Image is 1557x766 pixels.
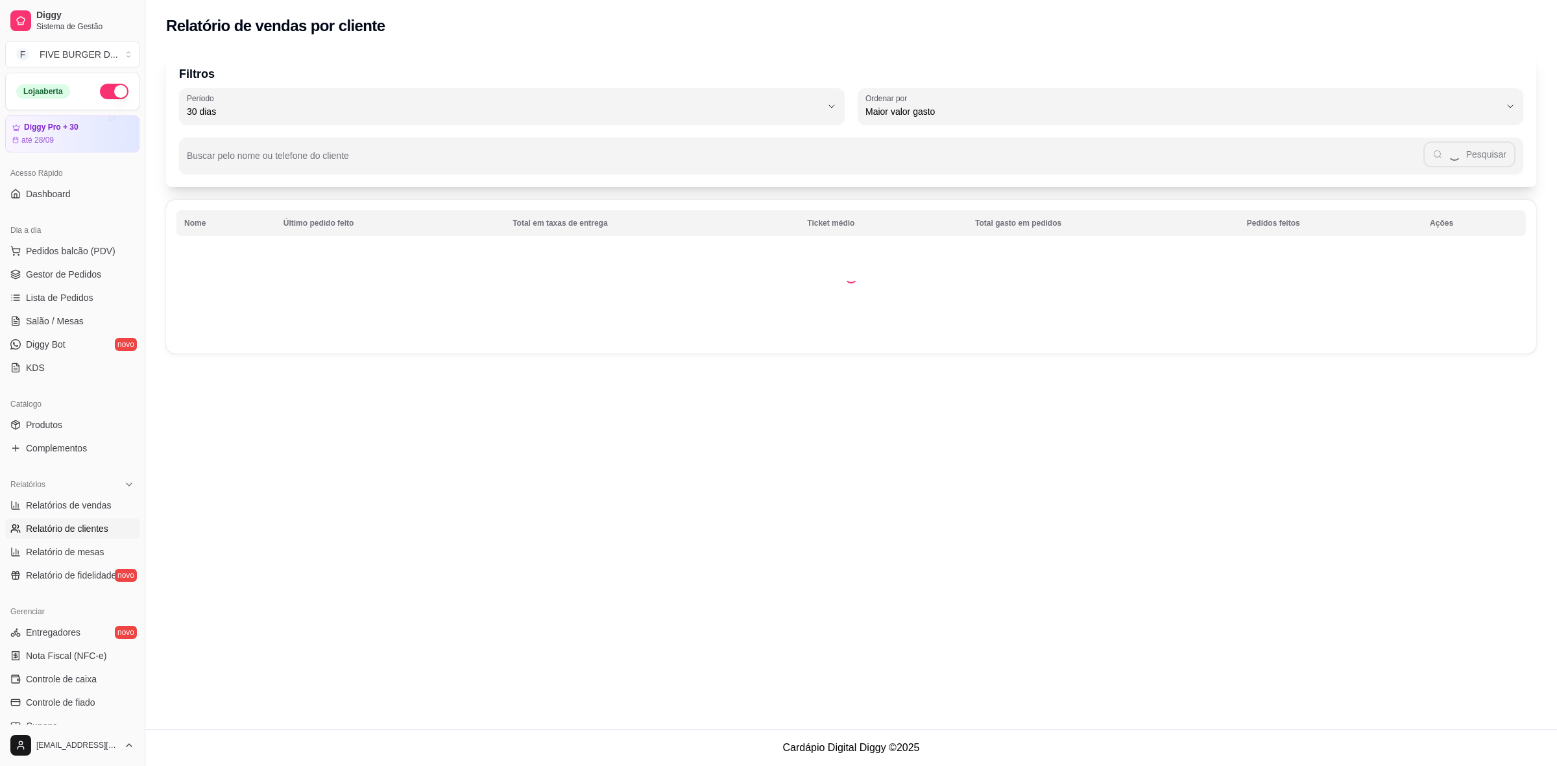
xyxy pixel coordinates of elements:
footer: Cardápio Digital Diggy © 2025 [145,729,1557,766]
article: até 28/09 [21,135,54,145]
span: 30 dias [187,105,821,118]
a: DiggySistema de Gestão [5,5,139,36]
article: Diggy Pro + 30 [24,123,78,132]
span: Diggy Bot [26,338,66,351]
div: FIVE BURGER D ... [40,48,118,61]
a: Diggy Pro + 30até 28/09 [5,115,139,152]
a: Relatório de fidelidadenovo [5,565,139,586]
span: Gestor de Pedidos [26,268,101,281]
div: Catálogo [5,394,139,414]
span: Controle de caixa [26,673,97,686]
a: Lista de Pedidos [5,287,139,308]
span: Complementos [26,442,87,455]
span: Relatórios de vendas [26,499,112,512]
div: Loading [845,270,858,283]
span: Relatório de mesas [26,545,104,558]
a: Relatório de mesas [5,542,139,562]
a: KDS [5,357,139,378]
button: Select a team [5,42,139,67]
p: Filtros [179,65,1523,83]
button: [EMAIL_ADDRESS][DOMAIN_NAME] [5,730,139,761]
span: Relatórios [10,479,45,490]
div: Acesso Rápido [5,163,139,184]
a: Salão / Mesas [5,311,139,331]
a: Diggy Botnovo [5,334,139,355]
button: Ordenar porMaior valor gasto [858,88,1523,125]
a: Complementos [5,438,139,459]
a: Controle de fiado [5,692,139,713]
div: Loja aberta [16,84,70,99]
a: Controle de caixa [5,669,139,689]
span: Entregadores [26,626,80,639]
a: Cupons [5,715,139,736]
span: Produtos [26,418,62,431]
button: Pedidos balcão (PDV) [5,241,139,261]
span: Sistema de Gestão [36,21,134,32]
input: Buscar pelo nome ou telefone do cliente [187,154,1423,167]
span: Diggy [36,10,134,21]
span: Controle de fiado [26,696,95,709]
a: Relatórios de vendas [5,495,139,516]
a: Relatório de clientes [5,518,139,539]
label: Período [187,93,218,104]
span: Salão / Mesas [26,315,84,328]
span: Lista de Pedidos [26,291,93,304]
a: Produtos [5,414,139,435]
span: KDS [26,361,45,374]
div: Dia a dia [5,220,139,241]
label: Ordenar por [865,93,911,104]
span: Nota Fiscal (NFC-e) [26,649,106,662]
span: Relatório de clientes [26,522,108,535]
span: Pedidos balcão (PDV) [26,245,115,257]
a: Nota Fiscal (NFC-e) [5,645,139,666]
h2: Relatório de vendas por cliente [166,16,385,36]
div: Gerenciar [5,601,139,622]
button: Período30 dias [179,88,845,125]
span: Relatório de fidelidade [26,569,116,582]
span: Maior valor gasto [865,105,1500,118]
a: Entregadoresnovo [5,622,139,643]
a: Gestor de Pedidos [5,264,139,285]
span: Dashboard [26,187,71,200]
span: [EMAIL_ADDRESS][DOMAIN_NAME] [36,740,119,750]
span: F [16,48,29,61]
button: Alterar Status [100,84,128,99]
a: Dashboard [5,184,139,204]
span: Cupons [26,719,57,732]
